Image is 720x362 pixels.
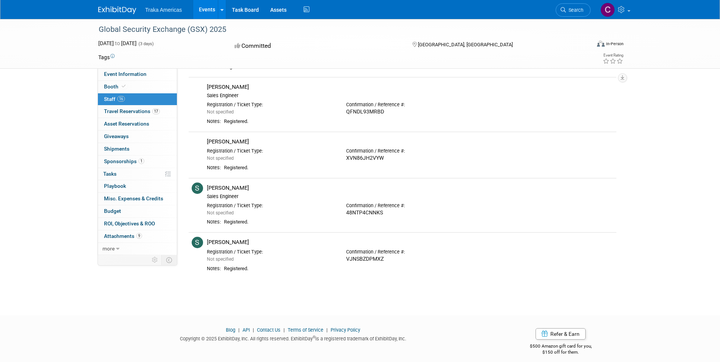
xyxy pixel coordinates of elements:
[207,266,221,272] div: Notes:
[104,158,144,164] span: Sponsorships
[145,7,182,13] span: Traka Americas
[603,54,623,57] div: Event Rating
[98,193,177,205] a: Misc. Expenses & Credits
[98,131,177,143] a: Giveaways
[104,133,129,139] span: Giveaways
[104,121,149,127] span: Asset Reservations
[606,41,624,47] div: In-Person
[104,195,163,201] span: Misc. Expenses & Credits
[207,93,613,99] div: Sales Engineer
[331,327,360,333] a: Privacy Policy
[546,39,624,51] div: Event Format
[346,102,474,108] div: Confirmation / Reference #:
[96,23,579,36] div: Global Security Exchange (GSX) 2025
[98,334,488,342] div: Copyright © 2025 ExhibitDay, Inc. All rights reserved. ExhibitDay is a registered trademark of Ex...
[346,256,474,263] div: VJNSBZDPMXZ
[98,68,177,80] a: Event Information
[98,54,115,61] td: Tags
[224,266,613,272] div: Registered.
[104,183,126,189] span: Playbook
[566,7,583,13] span: Search
[536,328,586,340] a: Refer & Earn
[313,335,315,339] sup: ®
[346,249,474,255] div: Confirmation / Reference #:
[192,183,203,194] img: S.jpg
[207,109,234,115] span: Not specified
[98,143,177,155] a: Shipments
[207,219,221,225] div: Notes:
[346,209,474,216] div: 48NTP4CNNKS
[346,155,474,162] div: XVN86JH2VYW
[207,249,335,255] div: Registration / Ticket Type:
[207,239,613,246] div: [PERSON_NAME]
[192,237,203,248] img: S.jpg
[104,233,142,239] span: Attachments
[499,349,622,356] div: $150 off for them.
[98,118,177,130] a: Asset Reservations
[104,83,127,90] span: Booth
[98,243,177,255] a: more
[556,3,591,17] a: Search
[98,156,177,168] a: Sponsorships1
[224,219,613,225] div: Registered.
[98,81,177,93] a: Booth
[207,203,335,209] div: Registration / Ticket Type:
[282,327,287,333] span: |
[98,205,177,217] a: Budget
[226,327,235,333] a: Blog
[236,327,241,333] span: |
[600,3,615,17] img: Claudio Cota
[207,210,234,216] span: Not specified
[98,168,177,180] a: Tasks
[243,327,250,333] a: API
[117,96,125,102] span: 16
[148,255,162,265] td: Personalize Event Tab Strip
[257,327,280,333] a: Contact Us
[207,83,613,91] div: [PERSON_NAME]
[346,203,474,209] div: Confirmation / Reference #:
[597,41,605,47] img: Format-Inperson.png
[114,40,121,46] span: to
[138,41,154,46] span: (3 days)
[98,230,177,242] a: Attachments9
[224,118,613,125] div: Registered.
[104,208,121,214] span: Budget
[499,338,622,356] div: $500 Amazon gift card for you,
[232,39,400,53] div: Committed
[98,6,136,14] img: ExhibitDay
[207,257,234,262] span: Not specified
[346,109,474,115] div: QFNDL93MRBD
[207,102,335,108] div: Registration / Ticket Type:
[207,138,613,145] div: [PERSON_NAME]
[103,171,117,177] span: Tasks
[207,156,234,161] span: Not specified
[104,108,160,114] span: Travel Reservations
[224,165,613,171] div: Registered.
[98,218,177,230] a: ROI, Objectives & ROO
[98,180,177,192] a: Playbook
[325,327,329,333] span: |
[251,327,256,333] span: |
[98,40,137,46] span: [DATE] [DATE]
[152,109,160,114] span: 17
[207,194,613,200] div: Sales Engineer
[104,220,155,227] span: ROI, Objectives & ROO
[98,105,177,118] a: Travel Reservations17
[139,158,144,164] span: 1
[207,118,221,124] div: Notes:
[122,84,126,88] i: Booth reservation complete
[288,327,323,333] a: Terms of Service
[104,96,125,102] span: Staff
[418,42,513,47] span: [GEOGRAPHIC_DATA], [GEOGRAPHIC_DATA]
[346,148,474,154] div: Confirmation / Reference #:
[207,165,221,171] div: Notes:
[161,255,177,265] td: Toggle Event Tabs
[104,71,147,77] span: Event Information
[102,246,115,252] span: more
[136,233,142,239] span: 9
[104,146,129,152] span: Shipments
[207,148,335,154] div: Registration / Ticket Type:
[207,184,613,192] div: [PERSON_NAME]
[98,93,177,105] a: Staff16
